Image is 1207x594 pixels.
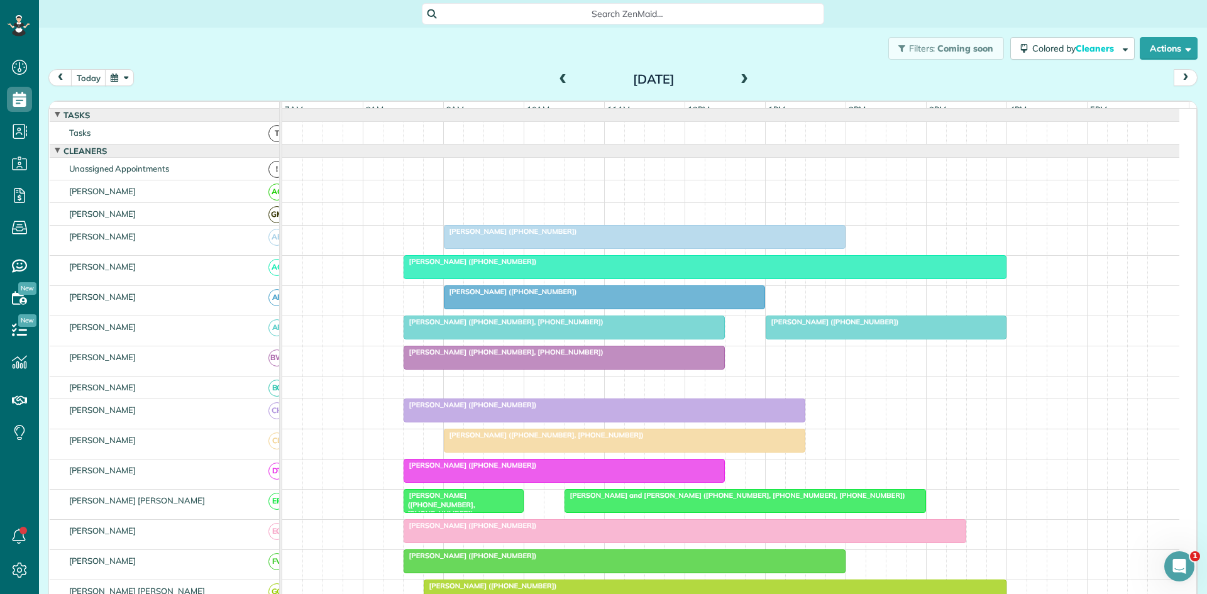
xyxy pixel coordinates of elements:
[268,493,285,510] span: EP
[765,317,900,326] span: [PERSON_NAME] ([PHONE_NUMBER])
[268,523,285,540] span: EG
[268,463,285,480] span: DT
[71,69,106,86] button: today
[403,348,604,356] span: [PERSON_NAME] ([PHONE_NUMBER], [PHONE_NUMBER])
[268,289,285,306] span: AF
[67,292,139,302] span: [PERSON_NAME]
[1140,37,1198,60] button: Actions
[67,495,207,505] span: [PERSON_NAME] [PERSON_NAME]
[268,229,285,246] span: AB
[67,465,139,475] span: [PERSON_NAME]
[403,551,537,560] span: [PERSON_NAME] ([PHONE_NUMBER])
[403,491,475,518] span: [PERSON_NAME] ([PHONE_NUMBER], [PHONE_NUMBER])
[67,556,139,566] span: [PERSON_NAME]
[67,525,139,536] span: [PERSON_NAME]
[48,69,72,86] button: prev
[268,432,285,449] span: CL
[564,491,906,500] span: [PERSON_NAME] and [PERSON_NAME] ([PHONE_NUMBER], [PHONE_NUMBER], [PHONE_NUMBER])
[67,382,139,392] span: [PERSON_NAME]
[268,161,285,178] span: !
[268,380,285,397] span: BC
[1010,37,1135,60] button: Colored byCleaners
[67,352,139,362] span: [PERSON_NAME]
[443,227,578,236] span: [PERSON_NAME] ([PHONE_NUMBER])
[403,461,537,470] span: [PERSON_NAME] ([PHONE_NUMBER])
[61,110,92,120] span: Tasks
[909,43,935,54] span: Filters:
[605,104,633,114] span: 11am
[403,257,537,266] span: [PERSON_NAME] ([PHONE_NUMBER])
[67,231,139,241] span: [PERSON_NAME]
[67,435,139,445] span: [PERSON_NAME]
[67,128,93,138] span: Tasks
[403,317,604,326] span: [PERSON_NAME] ([PHONE_NUMBER], [PHONE_NUMBER])
[61,146,109,156] span: Cleaners
[1164,551,1194,581] iframe: Intercom live chat
[685,104,712,114] span: 12pm
[268,319,285,336] span: AF
[67,261,139,272] span: [PERSON_NAME]
[1088,104,1110,114] span: 5pm
[282,104,306,114] span: 7am
[937,43,994,54] span: Coming soon
[18,282,36,295] span: New
[363,104,387,114] span: 8am
[67,322,139,332] span: [PERSON_NAME]
[268,184,285,201] span: AC
[67,209,139,219] span: [PERSON_NAME]
[1076,43,1116,54] span: Cleaners
[575,72,732,86] h2: [DATE]
[268,125,285,142] span: T
[403,521,537,530] span: [PERSON_NAME] ([PHONE_NUMBER])
[1032,43,1118,54] span: Colored by
[268,349,285,366] span: BW
[268,402,285,419] span: CH
[1190,551,1200,561] span: 1
[268,553,285,570] span: FV
[67,186,139,196] span: [PERSON_NAME]
[67,405,139,415] span: [PERSON_NAME]
[423,581,558,590] span: [PERSON_NAME] ([PHONE_NUMBER])
[1007,104,1029,114] span: 4pm
[443,287,578,296] span: [PERSON_NAME] ([PHONE_NUMBER])
[67,163,172,173] span: Unassigned Appointments
[18,314,36,327] span: New
[766,104,788,114] span: 1pm
[268,259,285,276] span: AC
[846,104,868,114] span: 2pm
[443,431,644,439] span: [PERSON_NAME] ([PHONE_NUMBER], [PHONE_NUMBER])
[1174,69,1198,86] button: next
[403,400,537,409] span: [PERSON_NAME] ([PHONE_NUMBER])
[268,206,285,223] span: GM
[927,104,949,114] span: 3pm
[444,104,467,114] span: 9am
[524,104,553,114] span: 10am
